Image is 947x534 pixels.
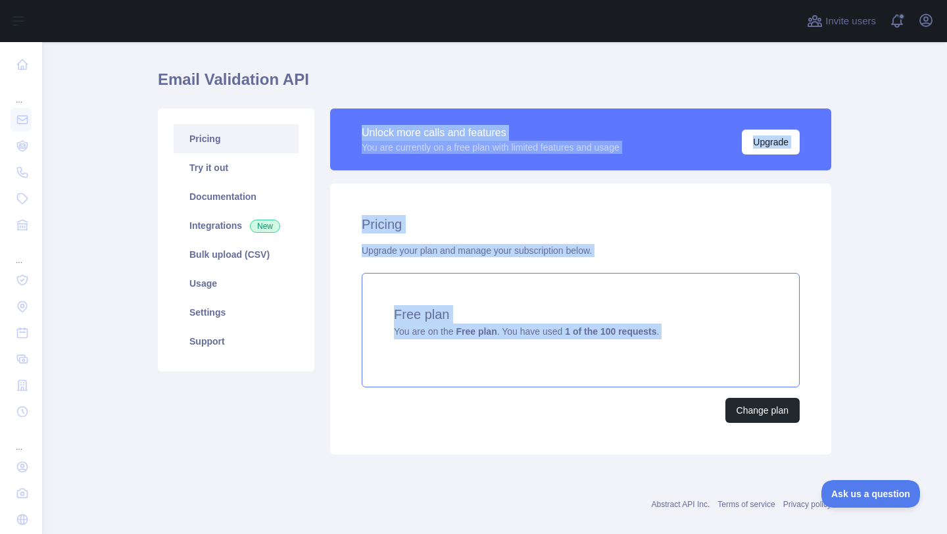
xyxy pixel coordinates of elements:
[362,125,619,141] div: Unlock more calls and features
[11,426,32,452] div: ...
[804,11,879,32] button: Invite users
[174,327,299,356] a: Support
[174,153,299,182] a: Try it out
[174,240,299,269] a: Bulk upload (CSV)
[174,211,299,240] a: Integrations New
[652,500,710,509] a: Abstract API Inc.
[362,244,800,257] div: Upgrade your plan and manage your subscription below.
[174,269,299,298] a: Usage
[362,141,619,154] div: You are currently on a free plan with limited features and usage
[456,326,497,337] strong: Free plan
[394,326,659,337] span: You are on the . You have used .
[825,14,876,29] span: Invite users
[783,500,831,509] a: Privacy policy
[565,326,656,337] strong: 1 of the 100 requests
[174,298,299,327] a: Settings
[11,239,32,266] div: ...
[362,215,800,233] h2: Pricing
[717,500,775,509] a: Terms of service
[11,79,32,105] div: ...
[821,480,921,508] iframe: Toggle Customer Support
[725,398,800,423] button: Change plan
[158,69,831,101] h1: Email Validation API
[742,130,800,155] button: Upgrade
[250,220,280,233] span: New
[174,124,299,153] a: Pricing
[394,305,767,324] h4: Free plan
[174,182,299,211] a: Documentation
